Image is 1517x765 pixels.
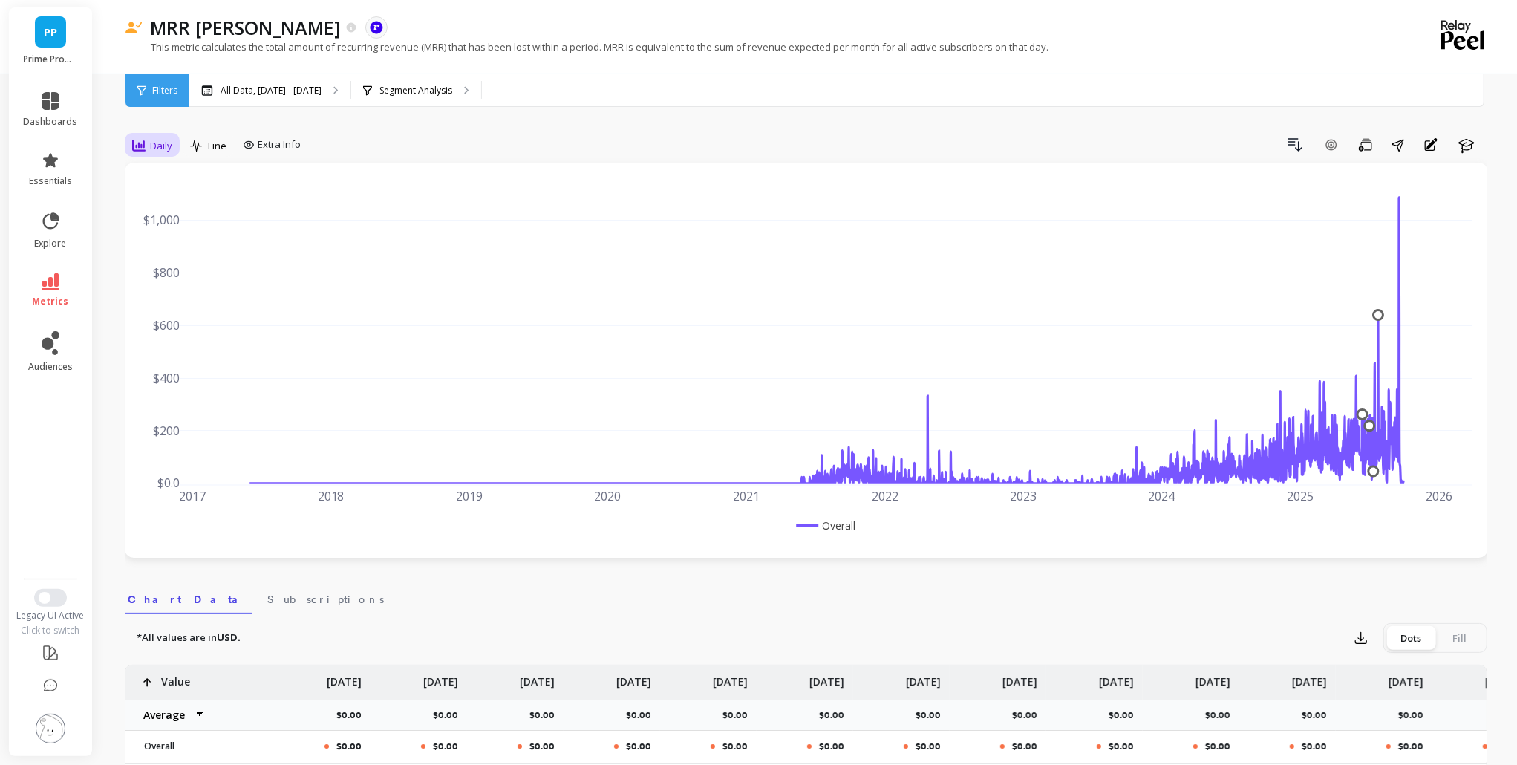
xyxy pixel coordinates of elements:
p: This metric calculates the total amount of recurring revenue (MRR) that has been lost within a pe... [125,40,1048,53]
p: [DATE] [906,665,941,689]
p: $0.00 [626,740,651,752]
p: $0.00 [1302,709,1336,721]
p: $0.00 [1205,709,1239,721]
p: $0.00 [722,709,757,721]
p: Segment Analysis [379,85,452,97]
p: $0.00 [1302,740,1327,752]
div: Dots [1386,626,1435,650]
p: [DATE] [713,665,748,689]
div: Click to switch [9,625,93,637]
p: $0.00 [433,740,458,752]
nav: Tabs [125,580,1487,614]
p: *All values are in [137,631,241,645]
span: audiences [28,361,73,373]
p: [DATE] [423,665,458,689]
p: $0.00 [1205,740,1230,752]
img: api.recharge.svg [370,21,383,34]
span: dashboards [24,116,78,128]
span: explore [35,238,67,250]
img: profile picture [36,714,65,743]
span: Filters [152,85,177,97]
p: [DATE] [1099,665,1134,689]
p: MRR Churn [150,15,341,40]
p: [DATE] [1002,665,1037,689]
span: Extra Info [258,137,301,152]
button: Switch to New UI [34,589,67,607]
p: $0.00 [819,740,844,752]
p: $0.00 [529,740,555,752]
p: [DATE] [1292,665,1327,689]
p: $0.00 [916,709,950,721]
p: $0.00 [1109,740,1134,752]
p: $0.00 [529,709,564,721]
p: $0.00 [819,709,853,721]
p: $0.00 [1109,709,1143,721]
p: [DATE] [327,665,362,689]
span: Daily [150,139,172,153]
span: essentials [29,175,72,187]
p: $0.00 [722,740,748,752]
strong: USD. [217,631,241,644]
span: Line [208,139,226,153]
div: Legacy UI Active [9,610,93,622]
p: $0.00 [433,709,467,721]
span: Subscriptions [267,592,384,607]
img: header icon [125,22,143,34]
p: $0.00 [1398,740,1423,752]
p: $0.00 [336,740,362,752]
p: $0.00 [336,709,371,721]
p: Value [161,665,190,689]
span: metrics [33,296,69,307]
span: PP [44,24,57,41]
span: Chart Data [128,592,249,607]
div: Fill [1435,626,1484,650]
p: $0.00 [916,740,941,752]
p: $0.00 [1012,740,1037,752]
p: [DATE] [616,665,651,689]
p: [DATE] [1389,665,1423,689]
p: All Data, [DATE] - [DATE] [221,85,322,97]
p: [DATE] [809,665,844,689]
p: Prime Prometics™ [24,53,78,65]
p: $0.00 [626,709,660,721]
p: $0.00 [1012,709,1046,721]
p: [DATE] [1195,665,1230,689]
p: $0.00 [1398,709,1432,721]
p: [DATE] [520,665,555,689]
p: Overall [135,740,265,752]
